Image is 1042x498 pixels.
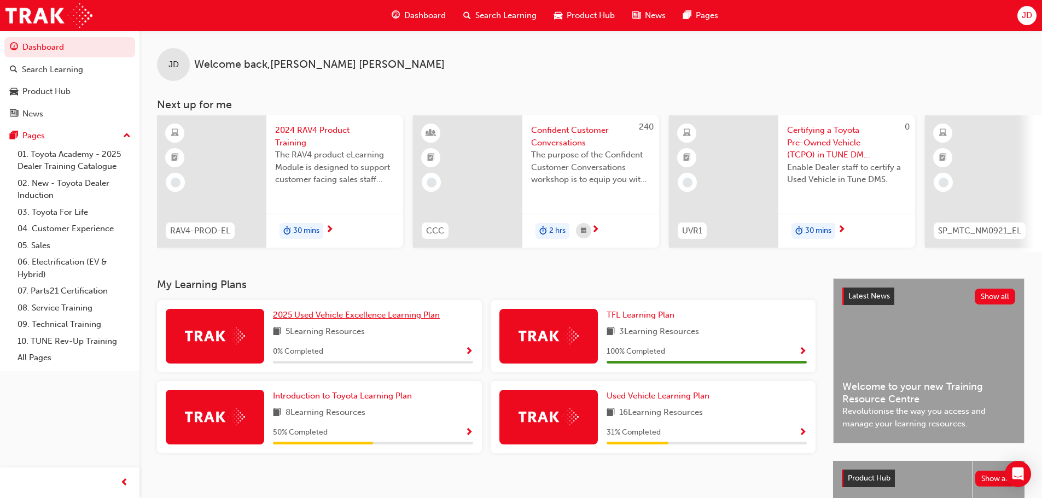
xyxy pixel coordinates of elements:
span: Product Hub [848,473,890,483]
span: booktick-icon [939,151,947,165]
span: duration-icon [795,224,803,238]
span: 240 [639,122,654,132]
button: Pages [4,126,135,146]
a: guage-iconDashboard [383,4,455,27]
span: 5 Learning Resources [286,325,365,339]
h3: My Learning Plans [157,278,816,291]
div: Search Learning [22,63,83,76]
a: TFL Learning Plan [607,309,679,321]
span: book-icon [607,325,615,339]
span: The purpose of the Confident Customer Conversations workshop is to equip you with tools to commun... [531,149,650,186]
span: 16 Learning Resources [619,406,703,420]
button: Show Progress [465,426,473,440]
span: pages-icon [683,9,691,22]
span: Search Learning [475,9,537,22]
span: news-icon [10,109,18,119]
span: learningResourceType_ELEARNING-icon [683,126,691,140]
span: CCC [426,225,444,237]
a: RAV4-PROD-EL2024 RAV4 Product TrainingThe RAV4 product eLearning Module is designed to support cu... [157,115,403,248]
button: Show Progress [465,345,473,359]
button: Show Progress [799,426,807,440]
span: Show Progress [465,428,473,438]
span: next-icon [837,225,846,235]
span: learningResourceType_INSTRUCTOR_LED-icon [427,126,435,140]
a: Product Hub [4,81,135,102]
span: Show Progress [799,428,807,438]
span: pages-icon [10,131,18,141]
span: car-icon [554,9,562,22]
span: 30 mins [293,225,319,237]
a: All Pages [13,349,135,366]
a: news-iconNews [624,4,674,27]
span: JD [168,58,179,71]
span: learningRecordVerb_NONE-icon [939,178,948,188]
button: DashboardSearch LearningProduct HubNews [4,35,135,126]
a: Latest NewsShow allWelcome to your new Training Resource CentreRevolutionise the way you access a... [833,278,1024,443]
span: calendar-icon [581,224,586,238]
span: booktick-icon [427,151,435,165]
span: car-icon [10,87,18,97]
span: booktick-icon [171,151,179,165]
span: Welcome to your new Training Resource Centre [842,380,1015,405]
a: Introduction to Toyota Learning Plan [273,390,416,402]
span: book-icon [273,325,281,339]
span: duration-icon [283,224,291,238]
span: UVR1 [682,225,702,237]
span: 31 % Completed [607,426,661,439]
span: News [645,9,666,22]
span: 3 Learning Resources [619,325,699,339]
a: Product HubShow all [842,470,1016,487]
span: The RAV4 product eLearning Module is designed to support customer facing sales staff with introdu... [275,149,394,186]
span: Pages [696,9,718,22]
div: News [22,108,43,120]
span: 50 % Completed [273,426,328,439]
span: Revolutionise the way you access and manage your learning resources. [842,405,1015,430]
span: learningResourceType_ELEARNING-icon [939,126,947,140]
span: Enable Dealer staff to certify a Used Vehicle in Tune DMS. [787,161,906,186]
span: Certifying a Toyota Pre-Owned Vehicle (TCPO) in TUNE DMS e-Learning Module [787,124,906,161]
span: search-icon [10,65,18,75]
a: 04. Customer Experience [13,220,135,237]
a: 06. Electrification (EV & Hybrid) [13,254,135,283]
span: prev-icon [120,476,129,490]
a: 240CCCConfident Customer ConversationsThe purpose of the Confident Customer Conversations worksho... [413,115,659,248]
img: Trak [519,408,579,425]
span: book-icon [607,406,615,420]
span: 100 % Completed [607,345,665,358]
span: guage-icon [392,9,400,22]
span: TFL Learning Plan [607,310,674,320]
span: Product Hub [567,9,615,22]
span: news-icon [632,9,641,22]
a: 08. Service Training [13,300,135,317]
img: Trak [185,408,245,425]
span: learningResourceType_ELEARNING-icon [171,126,179,140]
span: Introduction to Toyota Learning Plan [273,391,412,401]
span: 2024 RAV4 Product Training [275,124,394,149]
span: RAV4-PROD-EL [170,225,230,237]
button: Show Progress [799,345,807,359]
img: Trak [5,3,92,28]
a: News [4,104,135,124]
a: 03. Toyota For Life [13,204,135,221]
div: Pages [22,130,45,142]
h3: Next up for me [139,98,1042,111]
a: Used Vehicle Learning Plan [607,390,714,402]
span: 0 [905,122,910,132]
span: learningRecordVerb_NONE-icon [427,178,436,188]
span: 0 % Completed [273,345,323,358]
a: 2025 Used Vehicle Excellence Learning Plan [273,309,444,321]
a: 05. Sales [13,237,135,254]
span: learningRecordVerb_NONE-icon [683,178,692,188]
a: 07. Parts21 Certification [13,283,135,300]
span: JD [1022,9,1032,22]
span: learningRecordVerb_NONE-icon [171,178,181,188]
span: Dashboard [404,9,446,22]
span: 2 hrs [549,225,566,237]
span: SP_MTC_NM0921_EL [938,225,1021,237]
span: next-icon [325,225,334,235]
div: Product Hub [22,85,71,98]
span: up-icon [123,129,131,143]
button: Show all [975,289,1016,304]
a: 01. Toyota Academy - 2025 Dealer Training Catalogue [13,146,135,175]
